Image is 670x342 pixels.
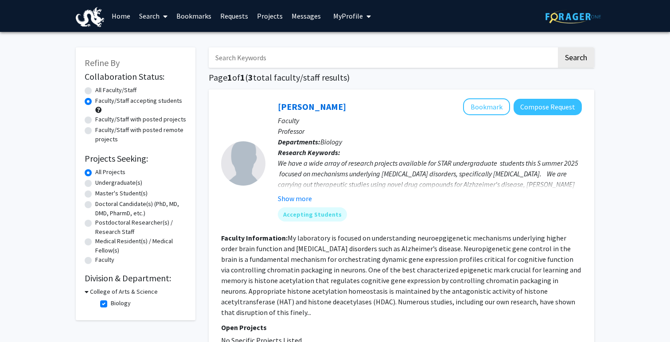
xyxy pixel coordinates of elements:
[172,0,216,31] a: Bookmarks
[278,137,320,146] b: Departments:
[558,47,594,68] button: Search
[253,0,287,31] a: Projects
[221,233,288,242] b: Faculty Information:
[95,167,125,177] label: All Projects
[221,322,582,333] p: Open Projects
[278,207,347,222] mat-chip: Accepting Students
[85,57,120,68] span: Refine By
[320,137,342,146] span: Biology
[95,218,187,237] label: Postdoctoral Researcher(s) / Research Staff
[514,99,582,115] button: Compose Request to Felice Elefant
[221,233,581,317] fg-read-more: My laboratory is focused on understanding neuroepgigenetic mechanisms underlying higher order bra...
[95,125,187,144] label: Faculty/Staff with posted remote projects
[111,299,131,308] label: Biology
[463,98,510,115] button: Add Felice Elefant to Bookmarks
[227,72,232,83] span: 1
[95,255,114,264] label: Faculty
[278,101,346,112] a: [PERSON_NAME]
[248,72,253,83] span: 3
[135,0,172,31] a: Search
[209,72,594,83] h1: Page of ( total faculty/staff results)
[95,178,142,187] label: Undergraduate(s)
[85,273,187,284] h2: Division & Department:
[95,199,187,218] label: Doctoral Candidate(s) (PhD, MD, DMD, PharmD, etc.)
[216,0,253,31] a: Requests
[90,287,158,296] h3: College of Arts & Science
[278,148,340,157] b: Research Keywords:
[107,0,135,31] a: Home
[333,12,363,20] span: My Profile
[545,10,601,23] img: ForagerOne Logo
[278,126,582,136] p: Professor
[240,72,245,83] span: 1
[278,158,582,222] div: We have a wide array of research projects available for STAR undergraduate students this S ummer ...
[95,237,187,255] label: Medical Resident(s) / Medical Fellow(s)
[278,115,582,126] p: Faculty
[85,153,187,164] h2: Projects Seeking:
[95,96,182,105] label: Faculty/Staff accepting students
[7,302,38,335] iframe: Chat
[85,71,187,82] h2: Collaboration Status:
[287,0,325,31] a: Messages
[209,47,557,68] input: Search Keywords
[95,85,136,95] label: All Faculty/Staff
[95,115,186,124] label: Faculty/Staff with posted projects
[76,7,104,27] img: Drexel University Logo
[95,189,148,198] label: Master's Student(s)
[278,193,312,204] button: Show more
